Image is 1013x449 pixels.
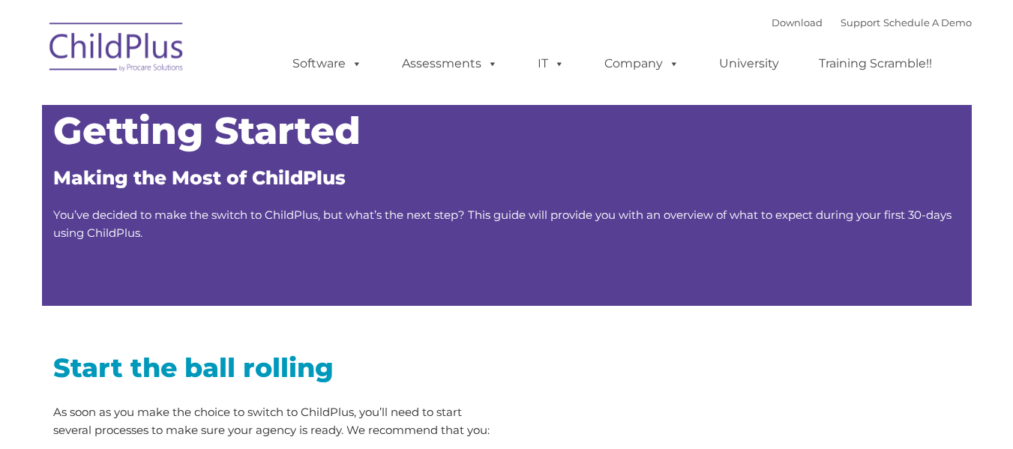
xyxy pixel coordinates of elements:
span: Getting Started [53,108,361,154]
a: Schedule A Demo [883,16,972,28]
img: ChildPlus by Procare Solutions [42,12,192,87]
a: University [704,49,794,79]
span: You’ve decided to make the switch to ChildPlus, but what’s the next step? This guide will provide... [53,208,952,240]
a: Assessments [387,49,513,79]
span: Making the Most of ChildPlus [53,166,346,189]
p: As soon as you make the choice to switch to ChildPlus, you’ll need to start several processes to ... [53,403,496,439]
a: IT [523,49,580,79]
a: Company [589,49,694,79]
a: Software [277,49,377,79]
a: Training Scramble!! [804,49,947,79]
a: Support [841,16,880,28]
a: Download [772,16,823,28]
h2: Start the ball rolling [53,351,496,385]
font: | [772,16,972,28]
